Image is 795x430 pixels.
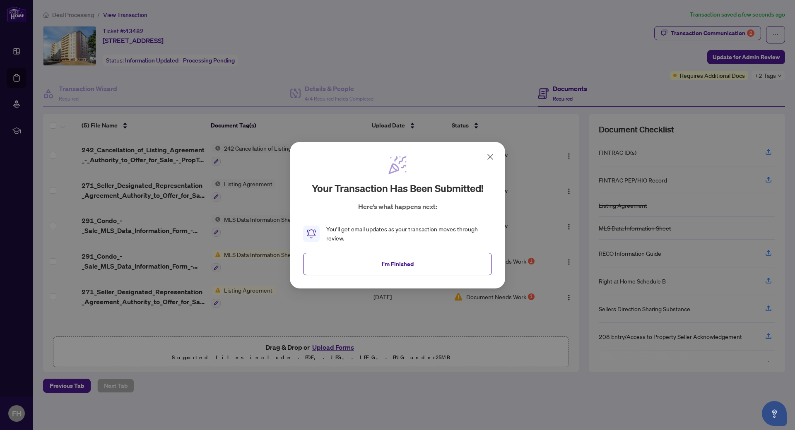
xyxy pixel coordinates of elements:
[326,225,492,243] div: You’ll get email updates as your transaction moves through review.
[358,202,437,211] p: Here’s what happens next:
[303,252,492,275] button: I'm Finished
[312,182,484,195] h2: Your transaction has been submitted!
[762,401,787,426] button: Open asap
[382,257,414,270] span: I'm Finished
